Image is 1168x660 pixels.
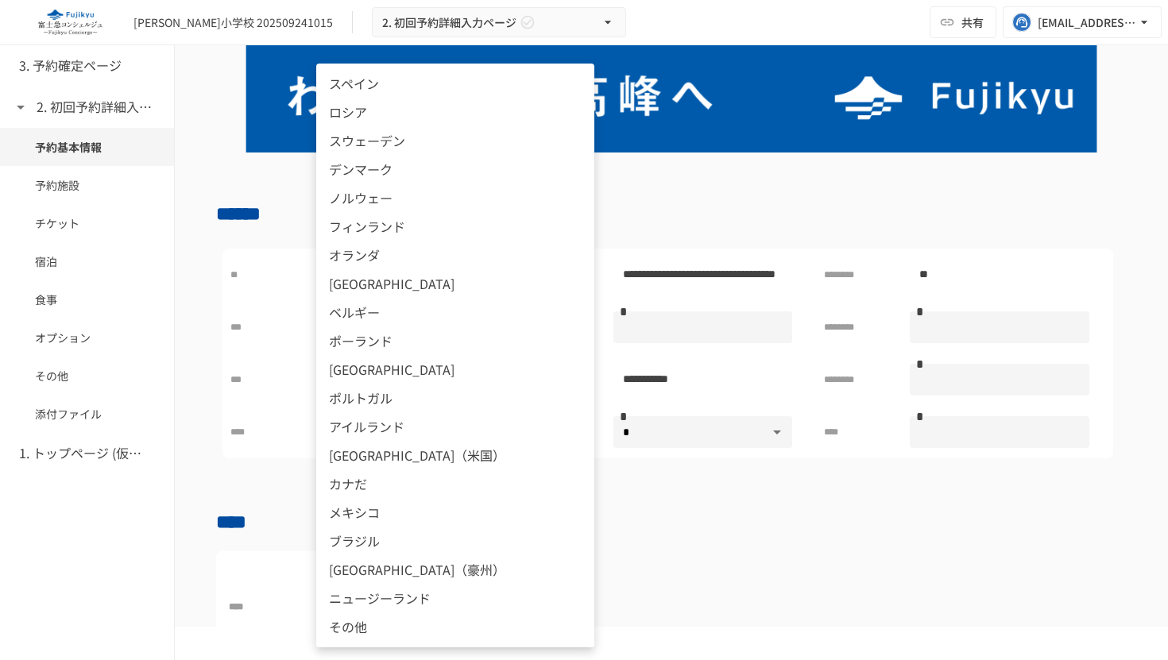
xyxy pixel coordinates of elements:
[316,98,594,126] li: ロシア
[316,584,594,612] li: ニュージーランド
[316,384,594,412] li: ポルトガル
[316,155,594,183] li: デンマーク
[316,298,594,326] li: ベルギー
[316,183,594,212] li: ノルウェー
[316,555,594,584] li: [GEOGRAPHIC_DATA]（豪州）
[316,212,594,241] li: フィンランド
[316,612,594,641] li: その他
[316,412,594,441] li: アイルランド
[316,355,594,384] li: [GEOGRAPHIC_DATA]
[316,527,594,555] li: ブラジル
[316,269,594,298] li: [GEOGRAPHIC_DATA]
[316,441,594,469] li: [GEOGRAPHIC_DATA]（米国）
[316,126,594,155] li: スウェーデン
[316,326,594,355] li: ポーランド
[316,241,594,269] li: オランダ
[316,69,594,98] li: スペイン
[316,498,594,527] li: メキシコ
[316,469,594,498] li: カナだ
